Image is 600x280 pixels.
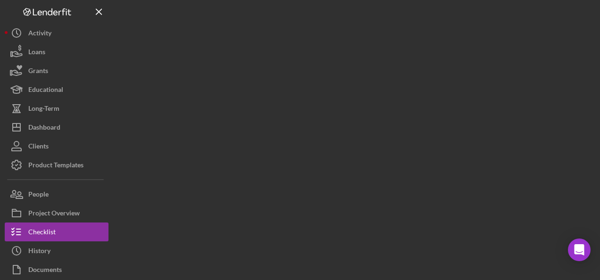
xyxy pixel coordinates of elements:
button: Activity [5,24,108,42]
div: Dashboard [28,118,60,139]
div: Checklist [28,222,56,244]
button: Long-Term [5,99,108,118]
div: Product Templates [28,156,83,177]
div: Educational [28,80,63,101]
div: Project Overview [28,204,80,225]
div: Open Intercom Messenger [568,239,591,261]
button: Loans [5,42,108,61]
button: History [5,241,108,260]
div: Loans [28,42,45,64]
button: Clients [5,137,108,156]
button: Project Overview [5,204,108,222]
div: People [28,185,49,206]
div: History [28,241,50,263]
button: Documents [5,260,108,279]
button: Educational [5,80,108,99]
button: People [5,185,108,204]
div: Clients [28,137,49,158]
button: Dashboard [5,118,108,137]
button: Checklist [5,222,108,241]
div: Long-Term [28,99,59,120]
button: Product Templates [5,156,108,174]
div: Grants [28,61,48,82]
button: Grants [5,61,108,80]
div: Activity [28,24,51,45]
